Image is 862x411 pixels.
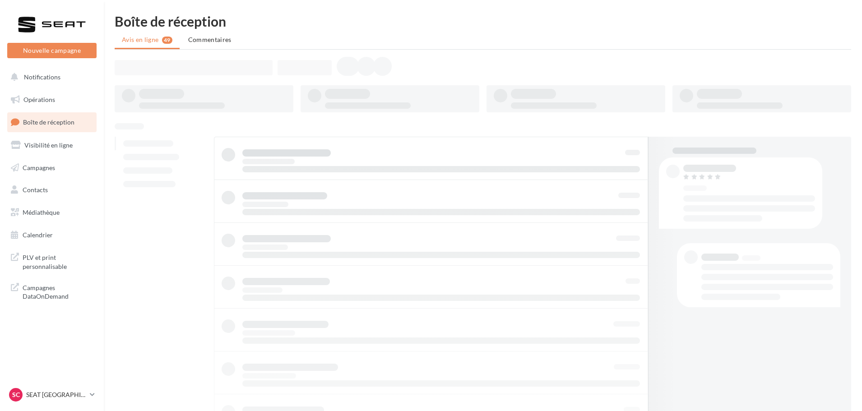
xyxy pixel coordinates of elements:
[23,251,93,271] span: PLV et print personnalisable
[5,180,98,199] a: Contacts
[24,141,73,149] span: Visibilité en ligne
[5,68,95,87] button: Notifications
[23,118,74,126] span: Boîte de réception
[115,14,851,28] div: Boîte de réception
[7,43,97,58] button: Nouvelle campagne
[188,36,232,43] span: Commentaires
[5,226,98,245] a: Calendrier
[7,386,97,403] a: SC SEAT [GEOGRAPHIC_DATA]
[24,73,60,81] span: Notifications
[5,278,98,305] a: Campagnes DataOnDemand
[23,96,55,103] span: Opérations
[5,136,98,155] a: Visibilité en ligne
[23,186,48,194] span: Contacts
[26,390,86,399] p: SEAT [GEOGRAPHIC_DATA]
[5,203,98,222] a: Médiathèque
[5,90,98,109] a: Opérations
[12,390,20,399] span: SC
[23,208,60,216] span: Médiathèque
[23,231,53,239] span: Calendrier
[23,163,55,171] span: Campagnes
[5,112,98,132] a: Boîte de réception
[23,282,93,301] span: Campagnes DataOnDemand
[5,248,98,274] a: PLV et print personnalisable
[5,158,98,177] a: Campagnes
